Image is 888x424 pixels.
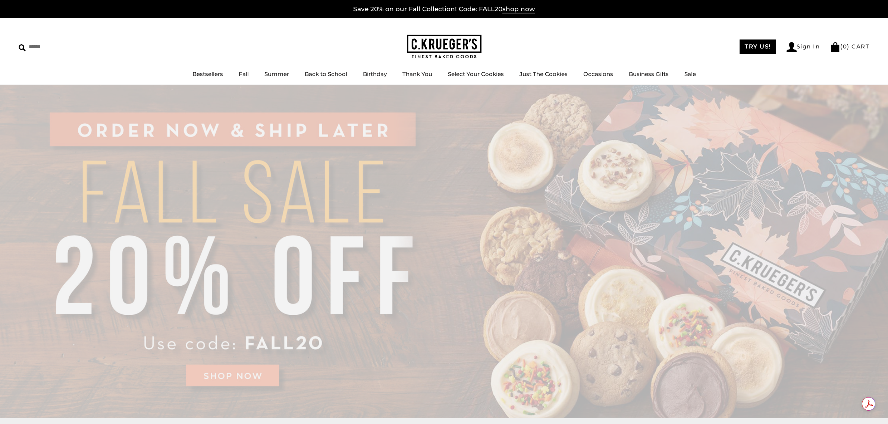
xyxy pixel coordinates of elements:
[830,42,840,52] img: Bag
[402,70,432,77] a: Thank You
[264,70,289,77] a: Summer
[629,70,669,77] a: Business Gifts
[684,70,696,77] a: Sale
[843,43,847,50] span: 0
[830,43,869,50] a: (0) CART
[448,70,504,77] a: Select Your Cookies
[502,5,535,13] span: shop now
[353,5,535,13] a: Save 20% on our Fall Collection! Code: FALL20shop now
[520,70,568,77] a: Just The Cookies
[583,70,613,77] a: Occasions
[19,44,26,51] img: Search
[239,70,249,77] a: Fall
[305,70,347,77] a: Back to School
[363,70,387,77] a: Birthday
[787,42,820,52] a: Sign In
[787,42,797,52] img: Account
[192,70,223,77] a: Bestsellers
[19,41,107,53] input: Search
[407,35,481,59] img: C.KRUEGER'S
[740,39,776,54] a: TRY US!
